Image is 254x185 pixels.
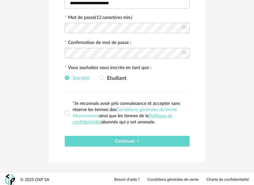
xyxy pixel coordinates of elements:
[207,177,249,182] a: Charte de confidentialité
[147,177,199,182] a: Conditions générales de vente
[73,114,172,124] a: Politique de confidentialité
[95,15,132,20] i: (12 caractères min.)
[20,177,49,183] div: © 2025 OXP SA
[114,177,140,182] a: Besoin d'aide ?
[65,136,190,147] button: Continuer
[73,107,177,118] a: Conditions générales de Vente Abonnement
[104,76,127,81] span: Etudiant
[65,65,152,71] label: Vous souhaitez vous inscrire en tant que :
[65,40,131,46] label: Confirmation de mot de passe :
[68,15,132,20] label: Mot de passe
[115,139,140,144] span: Continuer
[73,101,180,124] span: *Je reconnais avoir pris connaissance et accepter sans réserve les termes des ainsi que les terme...
[69,76,89,81] span: Société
